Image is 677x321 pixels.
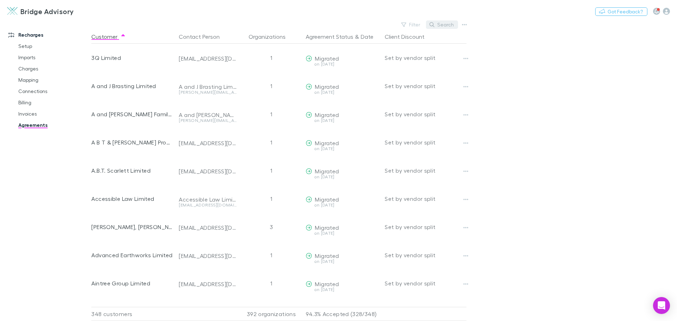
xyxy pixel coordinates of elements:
[385,269,466,297] div: Set by vendor split
[179,90,237,94] div: [PERSON_NAME][EMAIL_ADDRESS][DOMAIN_NAME]
[239,185,303,213] div: 1
[426,20,458,29] button: Search
[306,203,379,207] div: on [DATE]
[91,185,173,213] div: Accessible Law Limited
[239,269,303,297] div: 1
[315,83,339,90] span: Migrated
[7,7,18,16] img: Bridge Advisory's Logo
[306,307,379,321] p: 94.3% Accepted (328/348)
[91,213,173,241] div: [PERSON_NAME], [PERSON_NAME]
[385,44,466,72] div: Set by vendor split
[1,29,95,41] a: Recharges
[315,168,339,174] span: Migrated
[361,30,373,44] button: Date
[179,196,237,203] div: Accessible Law Limited
[306,231,379,235] div: on [DATE]
[239,241,303,269] div: 1
[91,156,173,185] div: A.B.T. Scarlett Limited
[179,30,228,44] button: Contact Person
[315,280,339,287] span: Migrated
[91,128,173,156] div: A B T & [PERSON_NAME] Property Trust
[3,3,78,20] a: Bridge Advisory
[385,241,466,269] div: Set by vendor split
[91,241,173,269] div: Advanced Earthworks Limited
[653,297,670,314] div: Open Intercom Messenger
[385,213,466,241] div: Set by vendor split
[179,111,237,118] div: A and [PERSON_NAME] Family Trust
[315,224,339,231] span: Migrated
[91,30,126,44] button: Customer
[179,168,237,175] div: [EMAIL_ADDRESS][DOMAIN_NAME]
[315,55,339,62] span: Migrated
[179,55,237,62] div: [EMAIL_ADDRESS][DOMAIN_NAME]
[11,52,95,63] a: Imports
[239,100,303,128] div: 1
[179,280,237,288] div: [EMAIL_ADDRESS][DOMAIN_NAME]
[595,7,647,16] button: Got Feedback?
[385,185,466,213] div: Set by vendor split
[306,147,379,151] div: on [DATE]
[306,259,379,264] div: on [DATE]
[385,156,466,185] div: Set by vendor split
[91,100,173,128] div: A and [PERSON_NAME] Family Trust
[385,72,466,100] div: Set by vendor split
[306,288,379,292] div: on [DATE]
[239,72,303,100] div: 1
[385,128,466,156] div: Set by vendor split
[315,196,339,203] span: Migrated
[20,7,74,16] h3: Bridge Advisory
[239,213,303,241] div: 3
[11,86,95,97] a: Connections
[11,41,95,52] a: Setup
[239,156,303,185] div: 1
[11,74,95,86] a: Mapping
[91,44,173,72] div: 3Q Limited
[306,90,379,94] div: on [DATE]
[306,118,379,123] div: on [DATE]
[179,203,237,207] div: [EMAIL_ADDRESS][DOMAIN_NAME]
[385,100,466,128] div: Set by vendor split
[179,224,237,231] div: [EMAIL_ADDRESS][DOMAIN_NAME]
[11,97,95,108] a: Billing
[91,269,173,297] div: Aintree Group Limited
[249,30,294,44] button: Organizations
[315,252,339,259] span: Migrated
[11,63,95,74] a: Charges
[91,72,173,100] div: A and J Brasting Limited
[306,175,379,179] div: on [DATE]
[179,83,237,90] div: A and J Brasting Limited
[306,62,379,66] div: on [DATE]
[239,44,303,72] div: 1
[179,252,237,259] div: [EMAIL_ADDRESS][DOMAIN_NAME]
[398,20,425,29] button: Filter
[179,140,237,147] div: [EMAIL_ADDRESS][DOMAIN_NAME]
[239,307,303,321] div: 392 organizations
[91,307,176,321] div: 348 customers
[306,30,379,44] div: &
[315,111,339,118] span: Migrated
[11,108,95,119] a: Invoices
[306,30,353,44] button: Agreement Status
[385,30,433,44] button: Client Discount
[11,119,95,131] a: Agreements
[179,118,237,123] div: [PERSON_NAME][EMAIL_ADDRESS][DOMAIN_NAME]
[239,128,303,156] div: 1
[315,140,339,146] span: Migrated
